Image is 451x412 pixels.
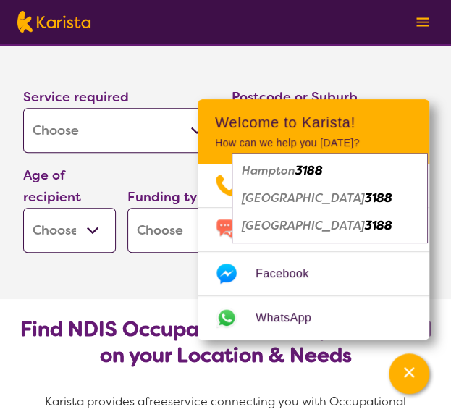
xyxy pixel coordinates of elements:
[242,218,365,233] em: [GEOGRAPHIC_DATA]
[256,263,326,285] span: Facebook
[256,307,329,329] span: WhatsApp
[365,218,392,233] em: 3188
[23,88,129,106] label: Service required
[239,185,421,212] div: Hampton East 3188
[242,190,365,206] em: [GEOGRAPHIC_DATA]
[215,137,412,149] p: How can we help you [DATE]?
[45,394,145,409] span: Karista provides a
[416,17,429,27] img: menu
[239,212,421,240] div: Hampton North 3188
[198,296,429,340] a: Web link opens in a new tab.
[242,163,295,178] em: Hampton
[232,88,358,106] label: Postcode or Suburb
[145,394,168,409] span: free
[295,163,323,178] em: 3188
[389,353,429,394] button: Channel Menu
[127,188,214,206] label: Funding type
[198,99,429,340] div: Channel Menu
[17,316,434,369] h2: Find NDIS Occupational Therapists based on your Location & Needs
[365,190,392,206] em: 3188
[239,157,421,185] div: Hampton 3188
[23,167,81,206] label: Age of recipient
[198,164,429,340] ul: Choose channel
[17,11,90,33] img: Karista logo
[215,114,412,131] h2: Welcome to Karista!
